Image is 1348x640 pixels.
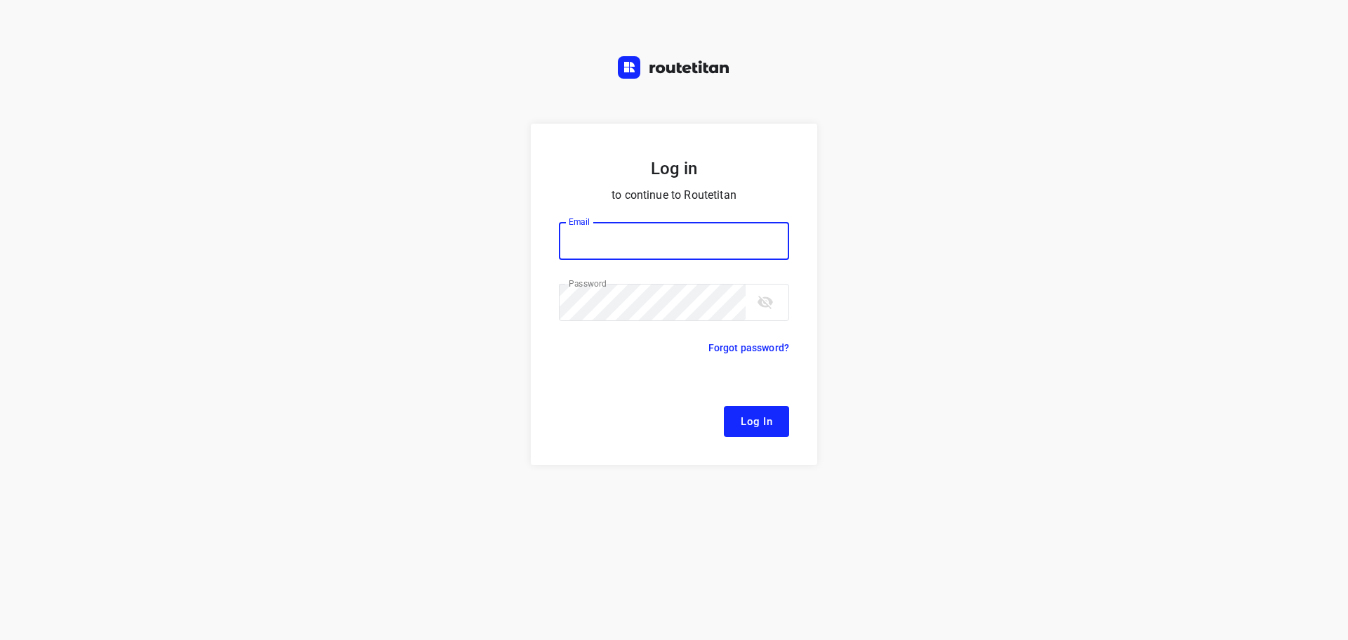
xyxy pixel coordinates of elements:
span: Log In [741,412,772,431]
button: Log In [724,406,789,437]
button: toggle password visibility [751,288,779,316]
h5: Log in [559,157,789,180]
p: Forgot password? [708,339,789,356]
p: to continue to Routetitan [559,185,789,205]
img: Routetitan [618,56,730,79]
